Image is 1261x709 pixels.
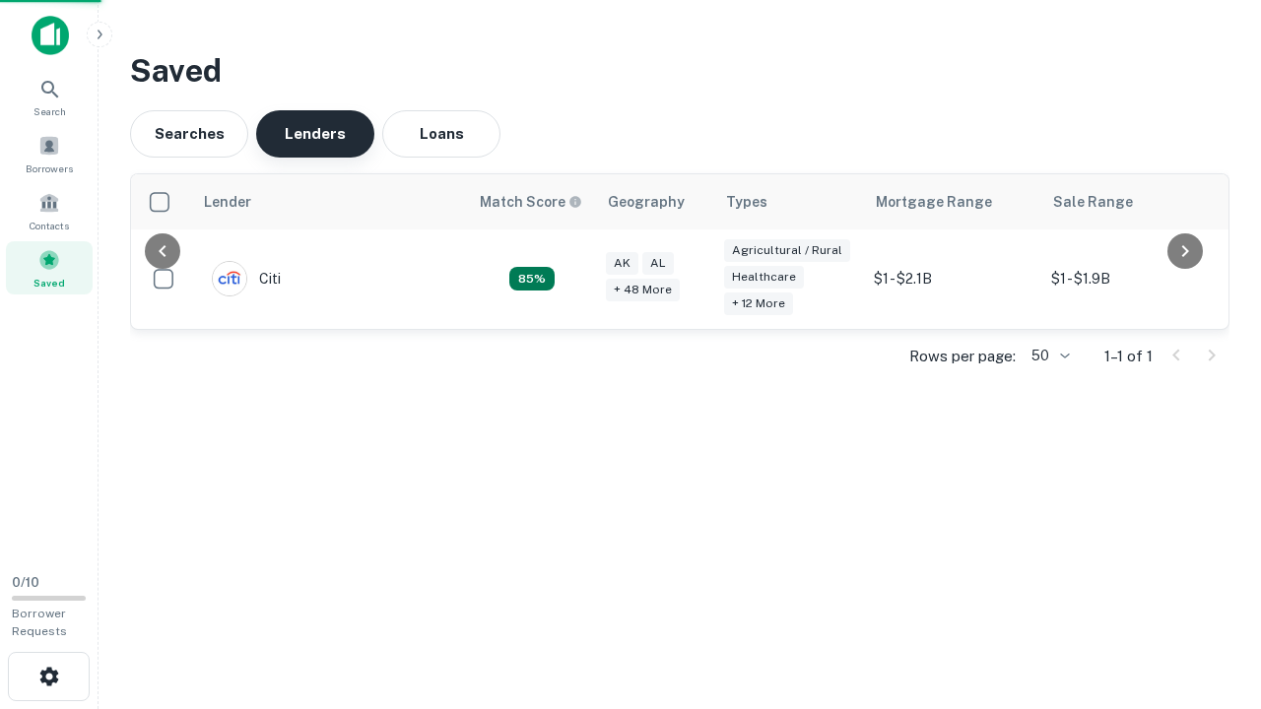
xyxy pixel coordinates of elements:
span: Contacts [30,218,69,233]
div: Capitalize uses an advanced AI algorithm to match your search with the best lender. The match sco... [509,267,555,290]
img: capitalize-icon.png [32,16,69,55]
span: Search [33,103,66,119]
td: $1 - $2.1B [864,229,1041,329]
p: Rows per page: [909,345,1016,368]
span: Borrowers [26,161,73,176]
img: picture [213,262,246,295]
th: Geography [596,174,714,229]
div: 50 [1024,342,1073,370]
a: Contacts [6,184,93,237]
a: Search [6,70,93,123]
button: Loans [382,110,500,158]
div: AL [642,252,674,275]
div: Lender [204,190,251,214]
div: Capitalize uses an advanced AI algorithm to match your search with the best lender. The match sco... [480,191,582,213]
th: Types [714,174,864,229]
th: Lender [192,174,468,229]
div: Agricultural / Rural [724,239,850,262]
p: 1–1 of 1 [1104,345,1153,368]
div: Sale Range [1053,190,1133,214]
div: Citi [212,261,281,296]
iframe: Chat Widget [1162,551,1261,646]
div: Geography [608,190,685,214]
a: Borrowers [6,127,93,180]
span: Borrower Requests [12,607,67,638]
div: + 48 more [606,279,680,301]
th: Mortgage Range [864,174,1041,229]
span: Saved [33,275,65,290]
div: Mortgage Range [876,190,992,214]
th: Sale Range [1041,174,1219,229]
h3: Saved [130,47,1229,95]
div: Healthcare [724,266,804,289]
h6: Match Score [480,191,578,213]
button: Searches [130,110,248,158]
a: Saved [6,241,93,294]
div: + 12 more [724,292,793,315]
div: Types [726,190,767,214]
td: $1 - $1.9B [1041,229,1219,329]
div: AK [606,252,638,275]
span: 0 / 10 [12,575,39,590]
button: Lenders [256,110,374,158]
th: Capitalize uses an advanced AI algorithm to match your search with the best lender. The match sco... [468,174,596,229]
